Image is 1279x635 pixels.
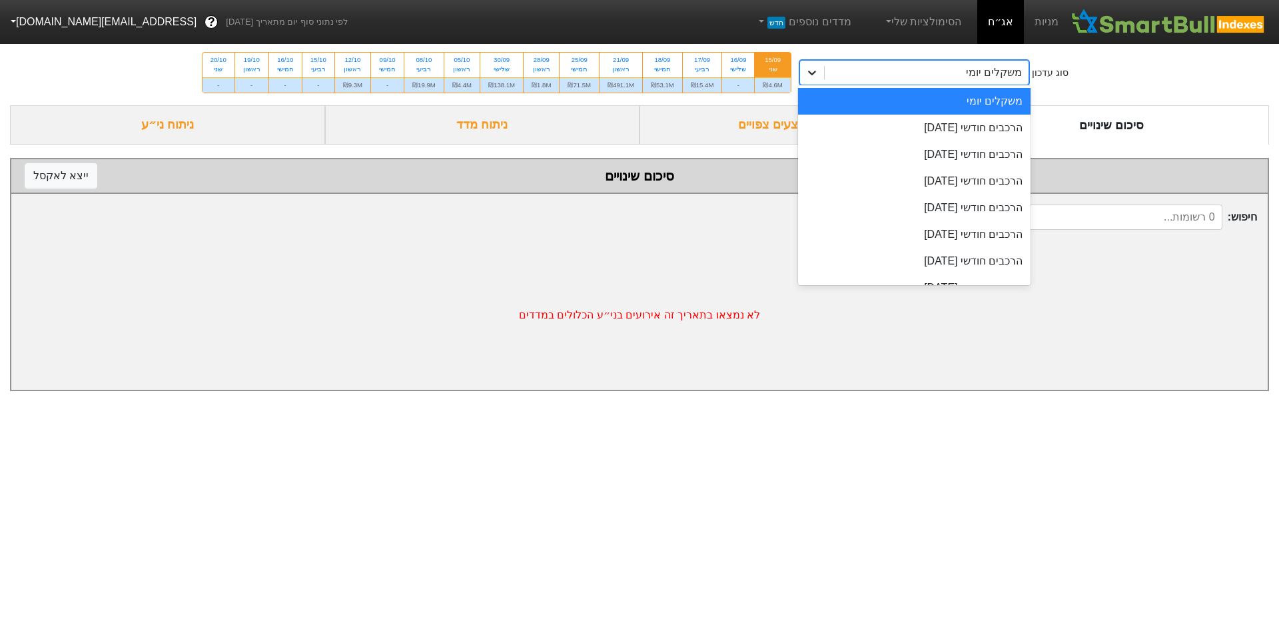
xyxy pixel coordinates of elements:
[966,65,1022,81] div: משקלים יומי
[211,65,226,74] div: שני
[452,55,472,65] div: 05/10
[568,55,591,65] div: 25/09
[683,77,722,93] div: ₪15.4M
[1032,66,1068,80] div: סוג עדכון
[524,77,559,93] div: ₪1.8M
[335,77,370,93] div: ₪9.3M
[798,168,1031,195] div: הרכבים חודשי [DATE]
[243,55,260,65] div: 19/10
[343,55,362,65] div: 12/10
[763,55,782,65] div: 15/09
[767,17,785,29] span: חדש
[763,65,782,74] div: שני
[379,55,396,65] div: 09/10
[243,65,260,74] div: ראשון
[798,275,1031,301] div: הרכבים חודשי [DATE]
[302,77,334,93] div: -
[25,166,1254,186] div: סיכום שינויים
[608,65,634,74] div: ראשון
[235,77,268,93] div: -
[798,221,1031,248] div: הרכבים חודשי [DATE]
[798,248,1031,275] div: הרכבים חודשי [DATE]
[11,241,1268,390] div: לא נמצאו בתאריך זה אירועים בני״ע הכלולים במדדים
[651,55,674,65] div: 18/09
[277,55,294,65] div: 16/10
[532,55,551,65] div: 28/09
[643,77,682,93] div: ₪53.1M
[691,65,714,74] div: רביעי
[798,115,1031,141] div: הרכבים חודשי [DATE]
[10,105,325,145] div: ניתוח ני״ע
[480,77,523,93] div: ₪138.1M
[325,105,640,145] div: ניתוח מדד
[798,195,1031,221] div: הרכבים חודשי [DATE]
[211,55,226,65] div: 20/10
[412,55,436,65] div: 08/10
[560,77,599,93] div: ₪71.5M
[967,205,1257,230] span: חיפוש :
[488,55,515,65] div: 30/09
[600,77,642,93] div: ₪491.1M
[310,65,326,74] div: רביעי
[730,55,746,65] div: 16/09
[651,65,674,74] div: חמישי
[1069,9,1268,35] img: SmartBull
[25,163,97,189] button: ייצא לאקסל
[691,55,714,65] div: 17/09
[226,15,348,29] span: לפי נתוני סוף יום מתאריך [DATE]
[310,55,326,65] div: 15/10
[955,105,1270,145] div: סיכום שינויים
[798,141,1031,168] div: הרכבים חודשי [DATE]
[444,77,480,93] div: ₪4.4M
[208,13,215,31] span: ?
[639,105,955,145] div: ביקושים והיצעים צפויים
[277,65,294,74] div: חמישי
[532,65,551,74] div: ראשון
[751,9,857,35] a: מדדים נוספיםחדש
[488,65,515,74] div: שלישי
[967,205,1222,230] input: 0 רשומות...
[404,77,444,93] div: ₪19.9M
[722,77,754,93] div: -
[412,65,436,74] div: רביעי
[343,65,362,74] div: ראשון
[269,77,302,93] div: -
[755,77,790,93] div: ₪4.6M
[371,77,404,93] div: -
[608,55,634,65] div: 21/09
[798,88,1031,115] div: משקלים יומי
[379,65,396,74] div: חמישי
[203,77,234,93] div: -
[452,65,472,74] div: ראשון
[878,9,967,35] a: הסימולציות שלי
[568,65,591,74] div: חמישי
[730,65,746,74] div: שלישי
